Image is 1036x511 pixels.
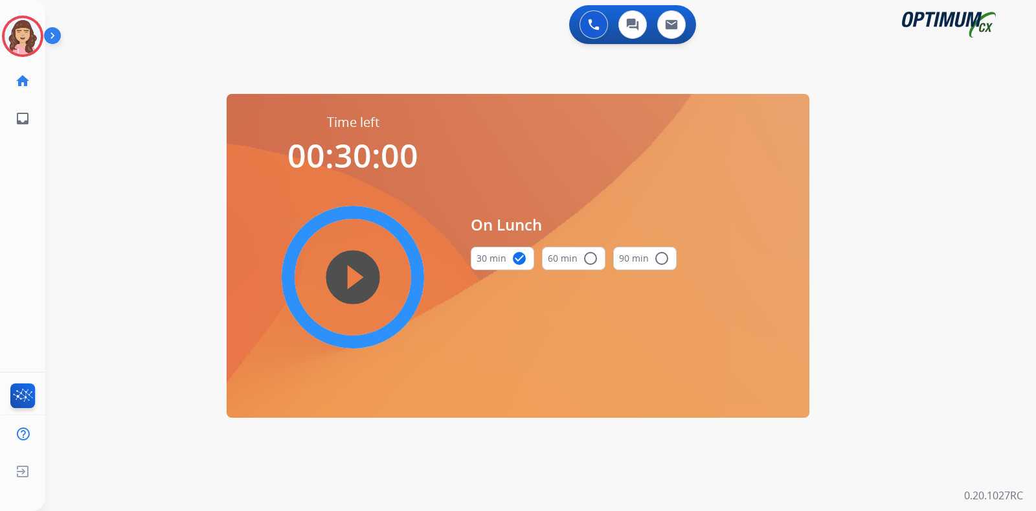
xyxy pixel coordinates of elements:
[542,247,605,270] button: 60 min
[15,111,30,126] mat-icon: inbox
[287,133,418,177] span: 00:30:00
[15,73,30,89] mat-icon: home
[327,113,379,131] span: Time left
[613,247,677,270] button: 90 min
[654,251,670,266] mat-icon: radio_button_unchecked
[345,269,361,285] mat-icon: play_circle_filled
[583,251,598,266] mat-icon: radio_button_unchecked
[964,488,1023,503] p: 0.20.1027RC
[471,247,534,270] button: 30 min
[5,18,41,54] img: avatar
[512,251,527,266] mat-icon: check_circle
[471,213,677,236] span: On Lunch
